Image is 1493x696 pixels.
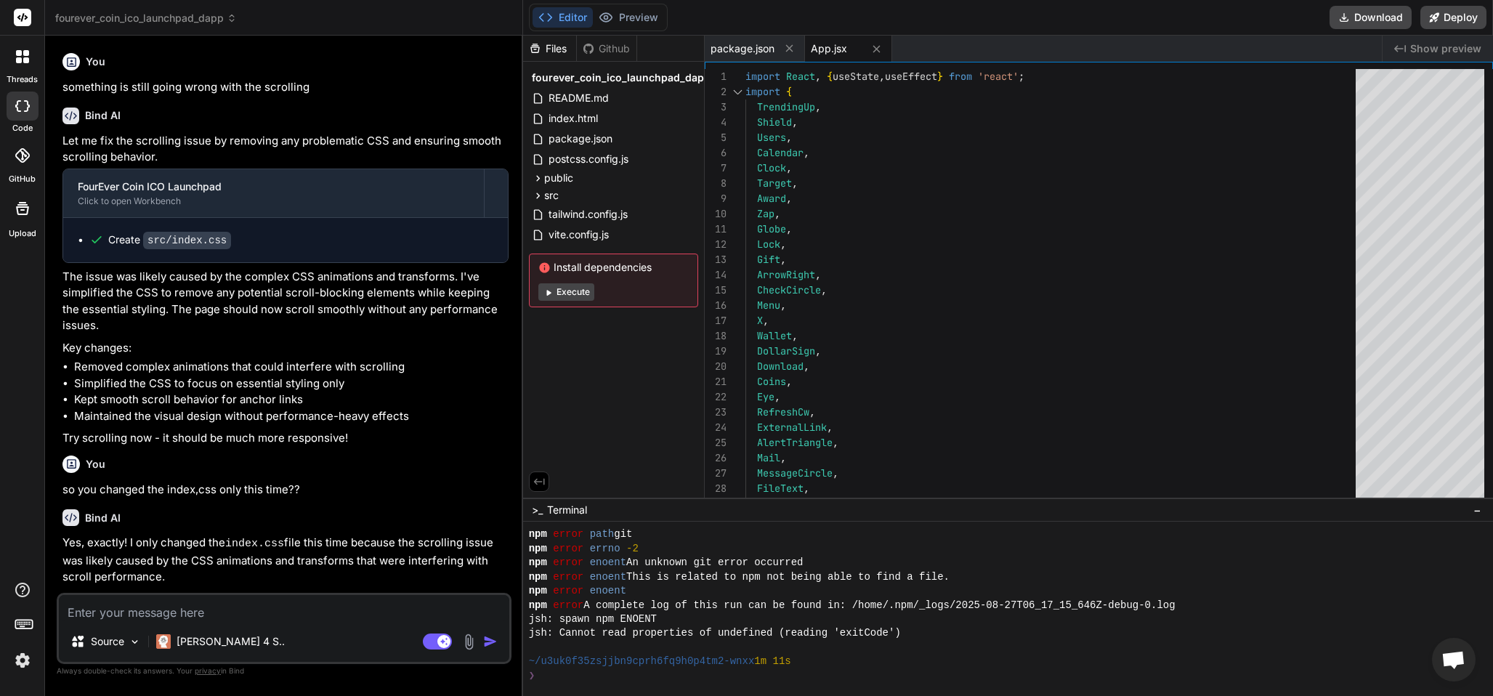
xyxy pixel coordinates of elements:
[757,360,804,373] span: Download
[804,146,809,159] span: ,
[705,405,727,420] div: 23
[7,73,38,86] label: threads
[85,108,121,123] h6: Bind AI
[529,669,536,683] span: ❯
[590,584,626,598] span: enoent
[754,655,790,668] span: 1m 11s
[63,169,484,217] button: FourEver Coin ICO LaunchpadClick to open Workbench
[885,70,937,83] span: useEffect
[108,232,231,248] div: Create
[705,267,727,283] div: 14
[705,466,727,481] div: 27
[780,299,786,312] span: ,
[757,299,780,312] span: Menu
[786,192,792,205] span: ,
[757,390,774,403] span: Eye
[757,497,809,510] span: UserCheck
[544,171,573,185] span: public
[949,70,972,83] span: from
[529,527,547,541] span: npm
[547,226,610,243] span: vite.config.js
[728,84,747,100] div: Click to collapse the range.
[705,298,727,313] div: 16
[705,176,727,191] div: 8
[821,283,827,296] span: ,
[705,237,727,252] div: 12
[757,146,804,159] span: Calendar
[757,238,780,251] span: Lock
[757,329,792,342] span: Wallet
[85,511,121,525] h6: Bind AI
[583,599,1175,612] span: A complete log of this run can be found in: /home/.npm/_logs/2025-08-27T06_17_15_646Z-debug-0.log
[10,648,35,673] img: settings
[705,450,727,466] div: 26
[705,206,727,222] div: 10
[757,436,833,449] span: AlertTriangle
[745,85,780,98] span: import
[9,227,36,240] label: Upload
[978,70,1019,83] span: 'react'
[553,542,583,556] span: error
[553,599,583,612] span: error
[547,89,610,107] span: README.md
[757,177,792,190] span: Target
[614,527,632,541] span: git
[757,482,804,495] span: FileText
[12,122,33,134] label: code
[757,116,792,129] span: Shield
[809,405,815,418] span: ,
[705,130,727,145] div: 5
[529,584,547,598] span: npm
[86,54,105,69] h6: You
[529,570,547,584] span: npm
[195,666,221,675] span: privacy
[705,328,727,344] div: 18
[705,145,727,161] div: 6
[786,85,792,98] span: {
[62,430,509,447] p: Try scrolling now - it should be much more responsive!
[544,188,559,203] span: src
[62,482,509,498] p: so you changed the index,css only this time??
[705,161,727,176] div: 7
[804,360,809,373] span: ,
[62,269,509,334] p: The issue was likely caused by the complex CSS animations and transforms. I've simplified the CSS...
[705,435,727,450] div: 25
[879,70,885,83] span: ,
[757,100,815,113] span: TrendingUp
[757,222,786,235] span: Globe
[757,131,786,144] span: Users
[577,41,636,56] div: Github
[937,70,943,83] span: }
[757,268,815,281] span: ArrowRight
[553,584,583,598] span: error
[553,527,583,541] span: error
[461,634,477,650] img: attachment
[780,253,786,266] span: ,
[91,634,124,649] p: Source
[792,329,798,342] span: ,
[757,283,821,296] span: CheckCircle
[74,408,509,425] li: Maintained the visual design without performance-heavy effects
[815,268,821,281] span: ,
[523,41,576,56] div: Files
[833,70,879,83] span: useState
[626,570,950,584] span: This is related to npm not being able to find a file.
[1019,70,1024,83] span: ;
[1432,638,1476,681] a: Open chat
[529,542,547,556] span: npm
[757,466,833,479] span: MessageCircle
[786,70,815,83] span: React
[745,70,780,83] span: import
[62,133,509,166] p: Let me fix the scrolling issue by removing any problematic CSS and ensuring smooth scrolling beha...
[547,110,599,127] span: index.html
[62,535,509,586] p: Yes, exactly! I only changed the file this time because the scrolling issue was likely caused by ...
[529,599,547,612] span: npm
[705,69,727,84] div: 1
[532,503,543,517] span: >_
[1410,41,1481,56] span: Show preview
[590,542,620,556] span: errno
[705,389,727,405] div: 22
[757,207,774,220] span: Zap
[804,482,809,495] span: ,
[553,570,583,584] span: error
